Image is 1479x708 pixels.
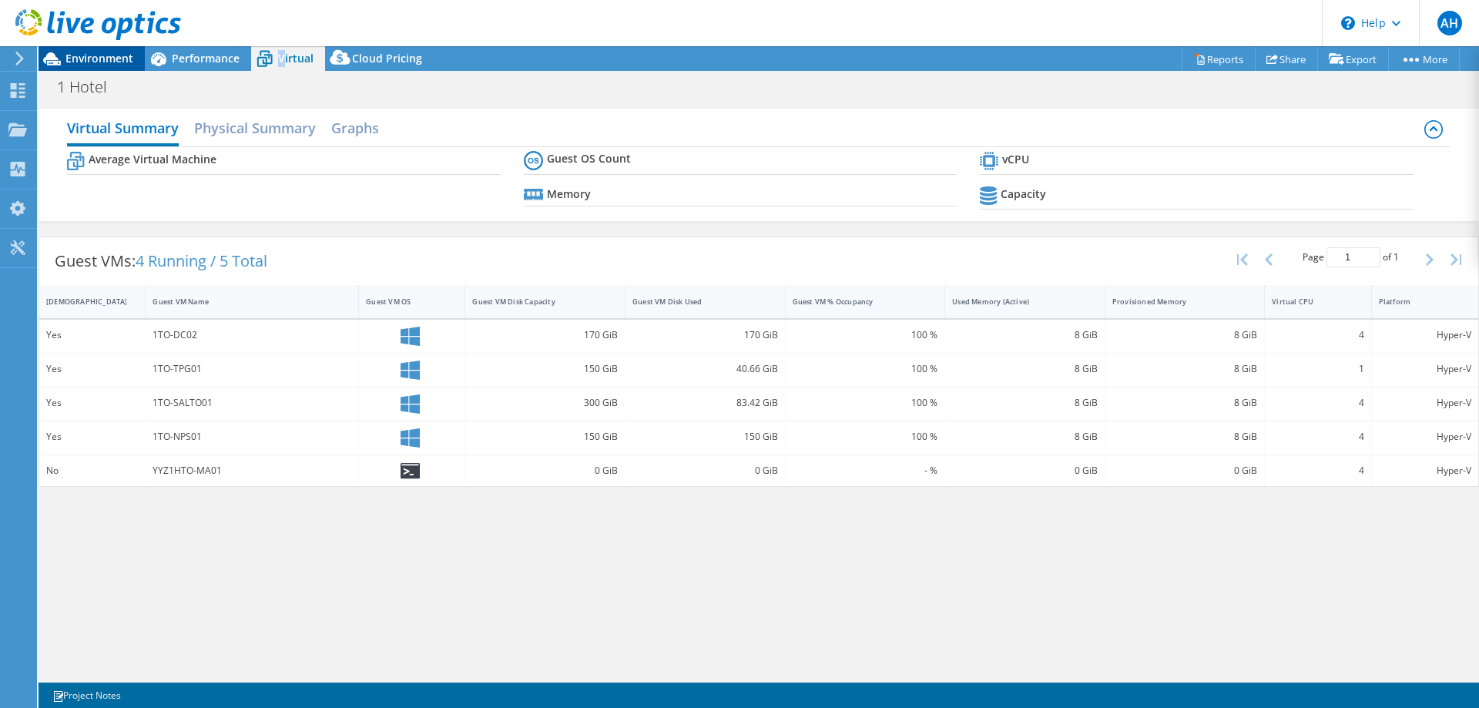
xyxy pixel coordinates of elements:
span: Environment [65,51,133,65]
div: Hyper-V [1379,394,1471,411]
div: 300 GiB [472,394,618,411]
div: Guest VM % Occupancy [793,297,920,307]
div: 4 [1272,462,1363,479]
div: 170 GiB [632,327,778,344]
div: Provisioned Memory [1112,297,1239,307]
div: 150 GiB [632,428,778,445]
h1: 1 Hotel [50,79,131,96]
div: Yes [46,394,138,411]
span: 4 Running / 5 Total [136,250,267,271]
div: YYZ1HTO-MA01 [153,462,351,479]
div: 0 GiB [952,462,1098,479]
div: Guest VM Name [153,297,333,307]
div: Yes [46,361,138,377]
h2: Virtual Summary [67,112,179,146]
div: 4 [1272,428,1363,445]
b: vCPU [1002,152,1029,167]
input: jump to page [1326,247,1380,267]
b: Memory [547,186,591,202]
span: Virtual [278,51,314,65]
div: Hyper-V [1379,361,1471,377]
div: 1TO-NPS01 [153,428,351,445]
h2: Physical Summary [194,112,316,143]
div: 150 GiB [472,361,618,377]
div: 1TO-DC02 [153,327,351,344]
span: Cloud Pricing [352,51,422,65]
div: 8 GiB [1112,428,1258,445]
a: Export [1317,47,1389,71]
div: 0 GiB [1112,462,1258,479]
div: Yes [46,327,138,344]
div: Guest VM OS [366,297,439,307]
div: 4 [1272,394,1363,411]
div: 4 [1272,327,1363,344]
div: Yes [46,428,138,445]
div: 40.66 GiB [632,361,778,377]
div: 8 GiB [1112,327,1258,344]
b: Capacity [1001,186,1046,202]
div: Guest VM Disk Used [632,297,760,307]
div: 100 % [793,361,938,377]
a: Project Notes [42,686,132,705]
div: 0 GiB [472,462,618,479]
div: 100 % [793,394,938,411]
span: 1 [1393,250,1399,263]
a: Share [1255,47,1318,71]
b: Average Virtual Machine [89,152,216,167]
div: Hyper-V [1379,327,1471,344]
div: Platform [1379,297,1453,307]
svg: \n [1341,16,1355,30]
div: 8 GiB [952,428,1098,445]
div: 8 GiB [1112,361,1258,377]
div: Used Memory (Active) [952,297,1079,307]
div: 1TO-TPG01 [153,361,351,377]
div: 1TO-SALTO01 [153,394,351,411]
div: No [46,462,138,479]
div: Hyper-V [1379,462,1471,479]
a: More [1388,47,1460,71]
span: Page of [1303,247,1399,267]
div: 0 GiB [632,462,778,479]
div: 150 GiB [472,428,618,445]
div: 170 GiB [472,327,618,344]
div: 83.42 GiB [632,394,778,411]
div: 8 GiB [952,361,1098,377]
div: Virtual CPU [1272,297,1345,307]
div: Guest VMs: [39,237,283,285]
div: 8 GiB [952,394,1098,411]
h2: Graphs [331,112,379,143]
div: 1 [1272,361,1363,377]
b: Guest OS Count [547,151,631,166]
div: 8 GiB [1112,394,1258,411]
div: 100 % [793,327,938,344]
div: Hyper-V [1379,428,1471,445]
span: Performance [172,51,240,65]
span: AH [1437,11,1462,35]
div: [DEMOGRAPHIC_DATA] [46,297,119,307]
div: Guest VM Disk Capacity [472,297,599,307]
a: Reports [1182,47,1256,71]
div: 8 GiB [952,327,1098,344]
div: - % [793,462,938,479]
div: 100 % [793,428,938,445]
